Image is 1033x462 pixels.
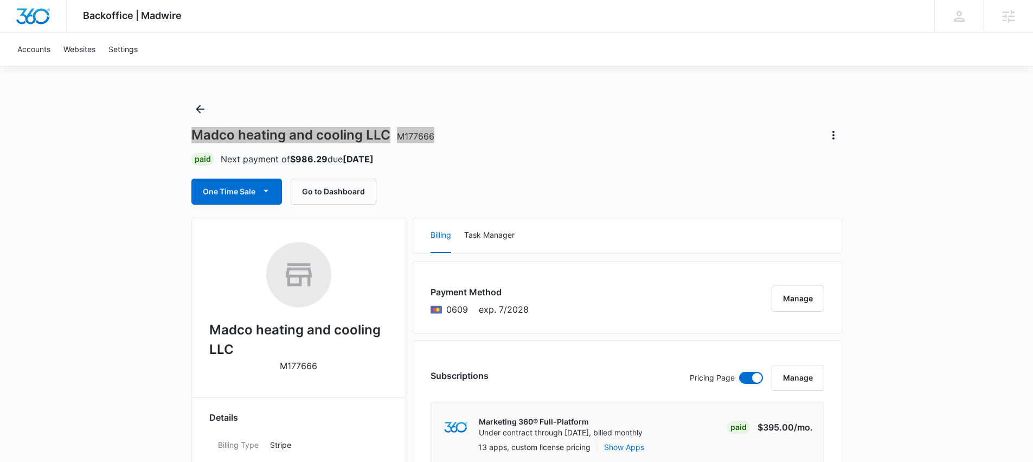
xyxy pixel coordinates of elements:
span: M177666 [397,131,434,142]
button: One Time Sale [191,179,282,205]
img: marketing360Logo [444,422,467,433]
div: Paid [191,153,214,166]
button: Actions [825,126,842,144]
button: Billing [431,218,451,253]
button: Task Manager [464,218,515,253]
span: Details [209,411,238,424]
button: Back [191,100,209,118]
h2: Madco heating and cooling LLC [209,320,388,359]
h3: Subscriptions [431,369,489,382]
strong: $986.29 [290,154,328,164]
p: $395.00 [758,421,813,434]
p: Stripe [270,439,380,451]
span: Mastercard ending with [446,303,468,316]
span: /mo. [794,422,813,433]
button: Go to Dashboard [291,179,376,205]
strong: [DATE] [343,154,374,164]
button: Manage [772,286,824,312]
p: Marketing 360® Full-Platform [479,416,643,427]
p: Next payment of due [221,153,374,166]
h3: Payment Method [431,286,529,299]
p: Pricing Page [690,372,735,384]
span: exp. 7/2028 [479,303,529,316]
p: 13 apps, custom license pricing [478,441,591,453]
a: Websites [57,33,102,66]
button: Manage [772,365,824,391]
dt: Billing Type [218,439,261,451]
div: Paid [727,421,750,434]
a: Settings [102,33,144,66]
a: Accounts [11,33,57,66]
h1: Madco heating and cooling LLC [191,127,434,143]
p: Under contract through [DATE], billed monthly [479,427,643,438]
button: Show Apps [604,441,644,453]
p: M177666 [280,359,317,372]
span: Backoffice | Madwire [83,10,182,21]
